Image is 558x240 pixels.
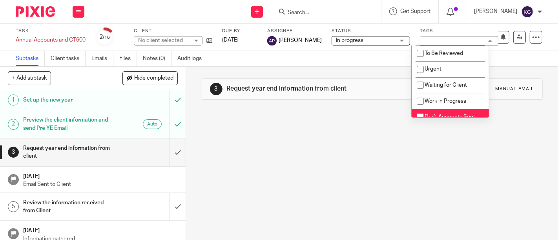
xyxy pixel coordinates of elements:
span: Urgent [425,66,442,72]
div: 1 [8,95,19,105]
a: Files [119,51,137,66]
div: Manual email [496,86,534,92]
button: Hide completed [122,71,178,85]
span: Draft Accounts Sent [425,114,476,120]
div: No client selected [138,36,189,44]
div: Annual Accounts and CT600 [16,36,86,44]
input: Search [287,9,357,16]
div: Mark as done [170,138,186,166]
span: [PERSON_NAME] [279,36,322,44]
label: Client [134,28,212,34]
i: Open client page [206,38,212,44]
img: svg%3E [521,5,534,18]
div: Can't undo an automated email [170,110,186,138]
a: Notes (0) [143,51,171,66]
span: Hide completed [134,75,173,82]
div: 2 [8,119,19,130]
small: /16 [103,35,110,40]
button: Snooze task [497,31,509,44]
label: Task [16,28,86,34]
h1: Preview the client information and send Pre YE Email [23,114,116,134]
img: Avishka Peiris [267,36,277,45]
button: + Add subtask [8,71,51,85]
div: 2 [100,33,110,42]
span: Get Support [400,9,430,14]
div: 3 [8,147,19,158]
div: Mark as done [170,193,186,221]
img: Pixie [16,6,55,17]
h1: [DATE] [23,225,178,235]
div: 5 [8,201,19,212]
a: Subtasks [16,51,45,66]
a: Audit logs [177,51,208,66]
label: Assignee [267,28,322,34]
p: Email Sent to Client [23,180,178,188]
div: Automated emails are sent as soon as the preceding subtask is completed. [143,119,162,129]
span: [DATE] [222,37,239,43]
span: Waiting for Client [425,82,467,88]
h1: Set up the new year [23,94,116,106]
span: In progress [336,38,363,43]
div: Mark as to do [170,90,186,110]
label: Due by [222,28,257,34]
a: Emails [91,51,113,66]
h1: Review the information received from Client [23,197,116,217]
div: 3 [210,83,222,95]
span: Work in Progress [425,98,467,104]
a: Reassign task [513,31,526,44]
label: Status [332,28,410,34]
h1: Request year end information from client [23,142,116,162]
a: Client tasks [51,51,86,66]
h1: Request year end information from client [226,85,389,93]
p: [PERSON_NAME] [474,7,517,15]
span: To Be Reviewed [425,51,463,56]
h1: [DATE] [23,171,178,180]
label: Tags [420,28,498,34]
